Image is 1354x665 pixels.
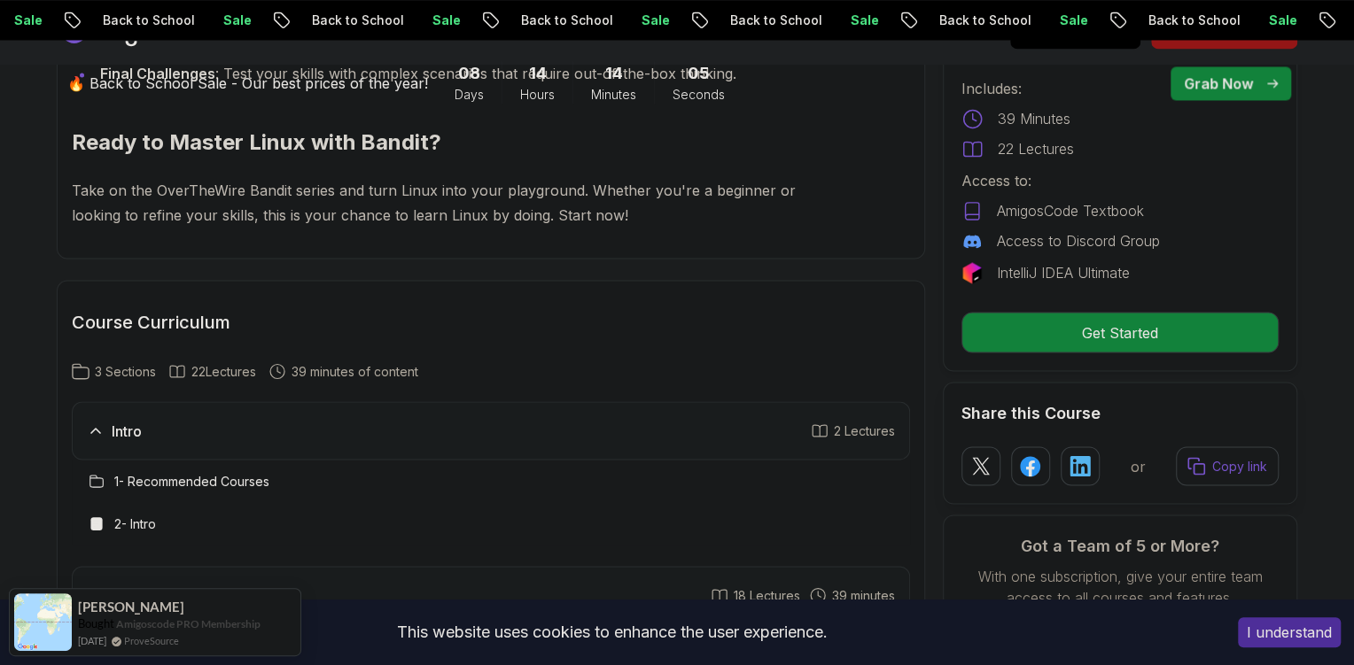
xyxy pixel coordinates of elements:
[72,128,826,157] h2: Ready to Master Linux with Bandit?
[961,400,1279,425] h2: Share this Course
[961,170,1279,191] p: Access to:
[112,420,142,441] h3: Intro
[1238,617,1341,647] button: Accept cookies
[380,12,437,29] p: Sale
[171,12,228,29] p: Sale
[673,86,725,104] span: Seconds
[832,586,895,604] span: 39 minutes
[116,617,261,630] a: Amigoscode PRO Membership
[961,262,983,283] img: jetbrains logo
[112,584,156,606] h3: Levels
[1212,457,1267,475] p: Copy link
[13,613,1211,652] div: This website uses cookies to enhance the user experience.
[520,86,555,104] span: Hours
[1176,446,1279,485] button: Copy link
[78,616,114,630] span: Bought
[529,61,547,86] span: 14 Hours
[997,200,1144,221] p: AmigosCode Textbook
[191,362,256,380] span: 22 Lectures
[72,566,910,624] button: Levels18 Lectures 39 minutes
[962,313,1278,352] p: Get Started
[124,633,179,648] a: ProveSource
[469,12,589,29] p: Back to School
[798,12,855,29] p: Sale
[589,12,646,29] p: Sale
[114,514,156,532] h3: 2 - Intro
[1096,12,1217,29] p: Back to School
[51,12,171,29] p: Back to School
[95,362,156,380] span: 3 Sections
[458,61,480,86] span: 8 Days
[998,138,1074,159] p: 22 Lectures
[78,599,184,615] span: [PERSON_NAME]
[961,565,1279,607] p: With one subscription, give your entire team access to all courses and features.
[734,586,800,604] span: 18 Lectures
[961,533,1279,558] h3: Got a Team of 5 or More?
[292,362,418,380] span: 39 minutes of content
[591,86,636,104] span: Minutes
[1184,73,1253,94] p: Grab Now
[688,61,710,86] span: 5 Seconds
[1131,455,1146,476] p: or
[114,472,269,490] h3: 1 - Recommended Courses
[78,633,106,648] span: [DATE]
[887,12,1008,29] p: Back to School
[260,12,380,29] p: Back to School
[997,230,1160,251] p: Access to Discord Group
[72,309,910,334] h2: Course Curriculum
[997,262,1130,283] p: IntelliJ IDEA Ultimate
[834,421,895,439] span: 2 Lectures
[72,401,910,460] button: Intro2 Lectures
[1217,12,1273,29] p: Sale
[961,312,1279,352] button: Get Started
[14,593,72,651] img: provesource social proof notification image
[1008,12,1064,29] p: Sale
[455,86,484,104] span: Days
[67,73,428,94] p: 🔥 Back to School Sale - Our best prices of the year!
[605,61,623,86] span: 14 Minutes
[678,12,798,29] p: Back to School
[72,178,826,228] p: Take on the OverTheWire Bandit series and turn Linux into your playground. Whether you're a begin...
